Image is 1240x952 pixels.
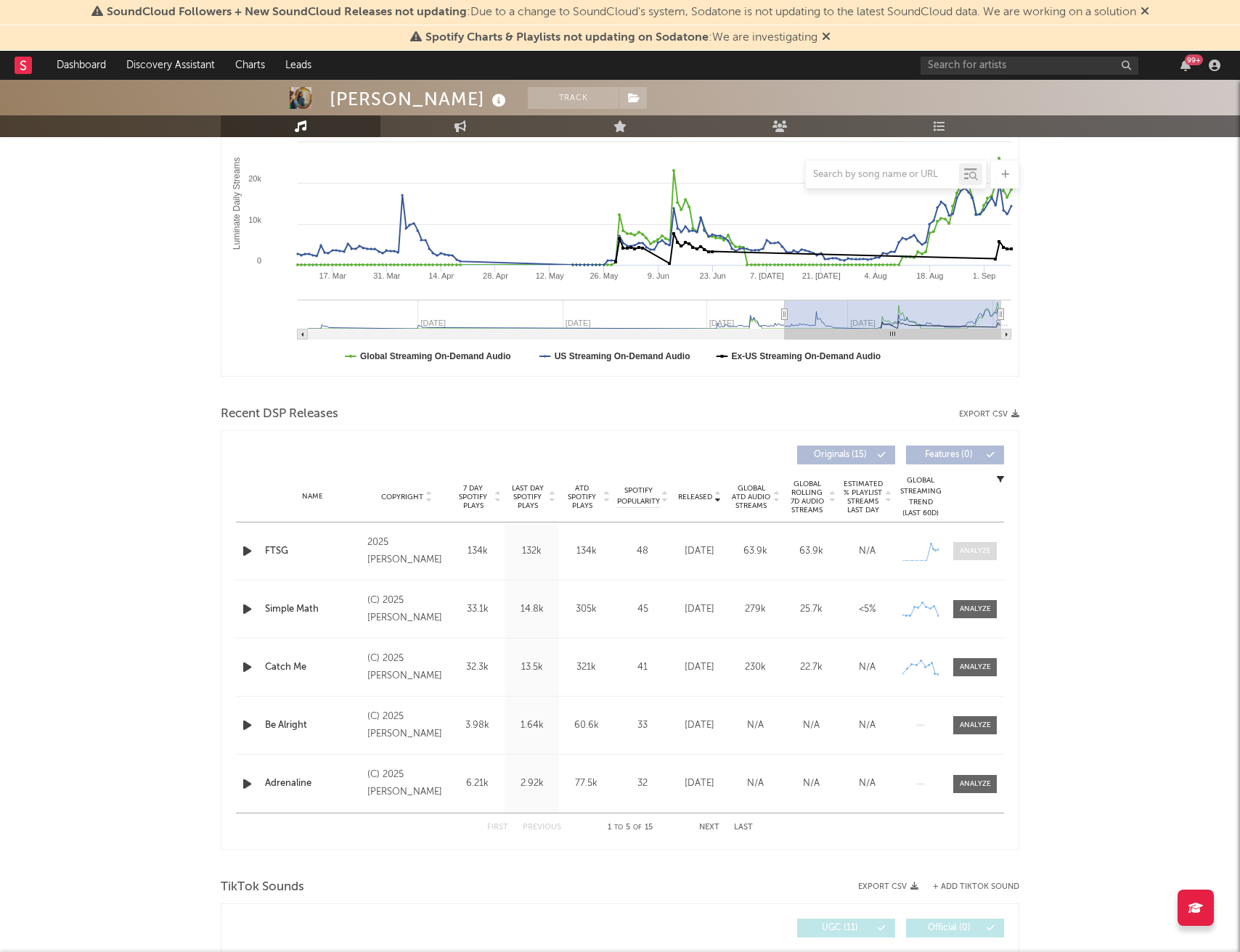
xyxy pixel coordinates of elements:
[787,602,836,617] div: 25.7k
[221,879,304,896] span: TikTok Sounds
[523,824,561,832] button: Previous
[822,32,831,44] span: Dismiss
[508,544,555,559] div: 132k
[381,493,423,501] span: Copyright
[590,819,670,837] div: 1 5 15
[563,484,601,510] span: ATD Spotify Plays
[1185,54,1203,65] div: 99 +
[221,406,338,423] span: Recent DSP Releases
[734,824,753,832] button: Last
[319,271,346,280] text: 17. Mar
[425,32,817,44] span: : We are investigating
[843,602,892,617] div: <5%
[843,776,892,791] div: N/A
[959,410,1019,419] button: Export CSV
[425,32,709,44] span: Spotify Charts & Playlists not updating on Sodatone
[918,883,1019,891] button: + Add TikTok Sound
[555,351,690,361] text: US Streaming On-Demand Audio
[265,491,360,502] div: Name
[807,924,873,932] span: UGC ( 11 )
[921,57,1138,75] input: Search for artists
[906,919,1004,937] button: Official(0)
[787,544,836,559] div: 63.9k
[906,446,1004,464] button: Features(0)
[973,271,996,280] text: 1. Sep
[454,602,501,617] div: 33.1k
[807,451,873,459] span: Originals ( 15 )
[750,271,784,280] text: 7. [DATE]
[257,256,261,265] text: 0
[265,660,360,675] a: Catch Me
[563,718,610,733] div: 60.6k
[508,484,547,510] span: Last Day Spotify Plays
[675,718,724,733] div: [DATE]
[367,592,446,627] div: (C) 2025 [PERSON_NAME]
[454,660,501,675] div: 32.3k
[454,718,501,733] div: 3.98k
[797,919,895,937] button: UGC(11)
[617,485,660,507] span: Spotify Popularity
[843,544,892,559] div: N/A
[536,271,565,280] text: 12. May
[731,718,780,733] div: N/A
[454,484,492,510] span: 7 Day Spotify Plays
[915,924,982,932] span: Official ( 0 )
[373,271,401,280] text: 31. Mar
[1141,7,1149,18] span: Dismiss
[617,660,668,675] div: 41
[508,660,555,675] div: 13.5k
[367,650,446,685] div: (C) 2025 [PERSON_NAME]
[732,351,881,361] text: Ex-US Streaming On-Demand Audio
[367,766,446,801] div: (C) 2025 [PERSON_NAME]
[275,51,322,80] a: Leads
[675,660,724,675] div: [DATE]
[116,51,225,80] a: Discovery Assistant
[731,776,780,791] div: N/A
[330,87,510,111] div: [PERSON_NAME]
[563,776,610,791] div: 77.5k
[265,602,360,617] a: Simple Math
[225,51,275,80] a: Charts
[933,883,1019,891] button: + Add TikTok Sound
[367,534,446,569] div: 2025 [PERSON_NAME]
[487,824,508,832] button: First
[483,271,508,280] text: 28. Apr
[265,776,360,791] a: Adrenaline
[617,718,668,733] div: 33
[858,882,918,891] button: Export CSV
[563,660,610,675] div: 321k
[46,51,116,80] a: Dashboard
[428,271,454,280] text: 14. Apr
[699,824,719,832] button: Next
[843,718,892,733] div: N/A
[265,718,360,733] div: Be Alright
[107,7,1136,18] span: : Due to a change to SoundCloud's system, Sodatone is not updating to the latest SoundCloud data....
[232,157,242,250] text: Luminate Daily Streams
[454,544,501,559] div: 134k
[563,544,610,559] div: 134k
[454,776,501,791] div: 6.21k
[633,824,642,831] span: of
[265,544,360,559] a: FTSG
[563,602,610,617] div: 305k
[787,776,836,791] div: N/A
[221,86,1019,376] svg: Luminate Daily Consumption
[864,271,886,280] text: 4. Aug
[248,216,261,224] text: 10k
[508,602,555,617] div: 14.8k
[648,271,669,280] text: 9. Jun
[675,544,724,559] div: [DATE]
[915,451,982,459] span: Features ( 0 )
[617,776,668,791] div: 32
[675,776,724,791] div: [DATE]
[678,493,712,501] span: Released
[731,484,771,510] span: Global ATD Audio Streams
[731,544,780,559] div: 63.9k
[360,351,511,361] text: Global Streaming On-Demand Audio
[617,544,668,559] div: 48
[1180,59,1191,71] button: 99+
